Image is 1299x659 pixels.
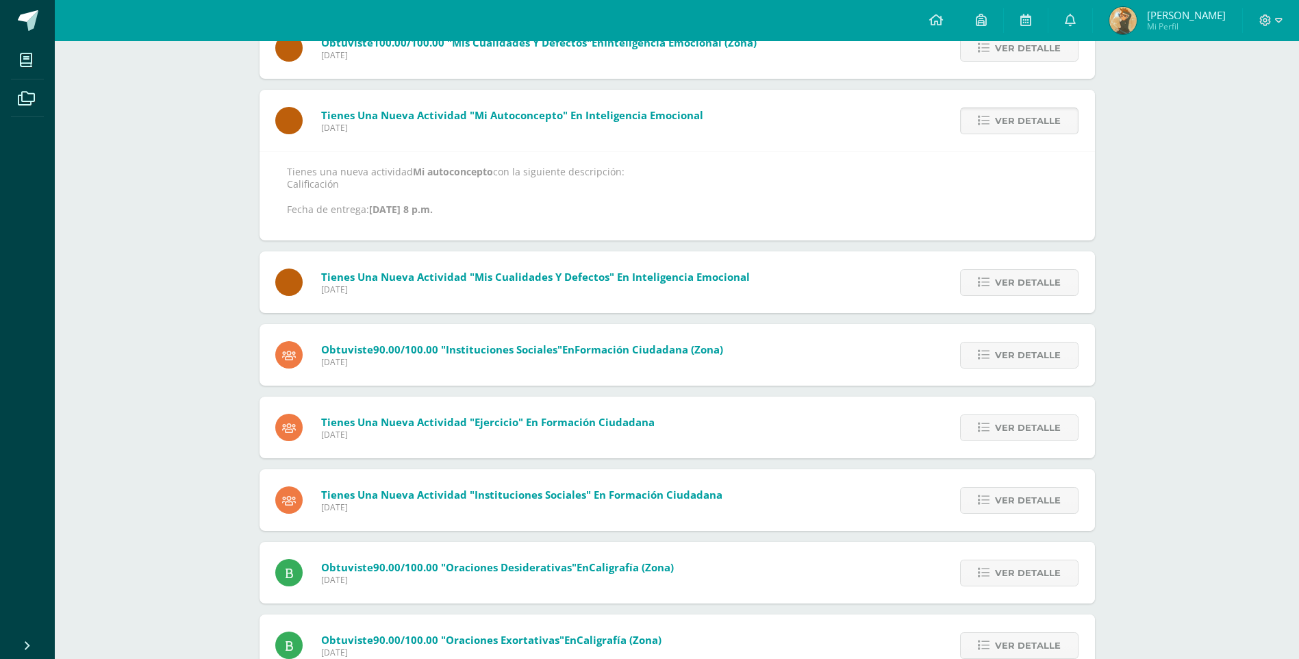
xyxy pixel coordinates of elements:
strong: [DATE] 8 p.m. [369,203,433,216]
span: Inteligencia Emocional (Zona) [604,36,757,49]
span: 90.00/100.00 [373,343,438,356]
span: [PERSON_NAME] [1147,8,1226,22]
span: Ver detalle [995,415,1061,440]
span: "Instituciones sociales" [441,343,562,356]
img: a8c446ed3a5aba545a9612df0bfc3b62.png [1109,7,1137,34]
span: 90.00/100.00 [373,560,438,574]
span: 90.00/100.00 [373,633,438,647]
span: [DATE] [321,356,723,368]
span: Obtuviste en [321,343,723,356]
span: Ver detalle [995,108,1061,134]
span: 100.00/100.00 [373,36,444,49]
span: Ver detalle [995,270,1061,295]
span: "Oraciones exortativas" [441,633,564,647]
span: Tienes una nueva actividad "Instituciones sociales" En Formación Ciudadana [321,488,722,501]
span: Ver detalle [995,633,1061,658]
span: [DATE] [321,284,750,295]
span: [DATE] [321,49,757,61]
strong: Mi autoconcepto [413,165,493,178]
span: Caligrafía (Zona) [577,633,661,647]
span: Ver detalle [995,343,1061,368]
span: "Mis cualidades y defectos" [447,36,592,49]
span: Caligrafía (Zona) [589,560,674,574]
span: Formación Ciudadana (Zona) [575,343,723,356]
span: [DATE] [321,574,674,586]
span: [DATE] [321,429,655,440]
span: Ver detalle [995,560,1061,586]
span: Ver detalle [995,36,1061,61]
p: Tienes una nueva actividad con la siguiente descripción: Calificación Fecha de entrega: [287,166,1068,216]
span: Obtuviste en [321,560,674,574]
span: Ver detalle [995,488,1061,513]
span: Obtuviste en [321,36,757,49]
span: [DATE] [321,122,703,134]
span: "Oraciones desiderativas" [441,560,577,574]
span: Mi Perfil [1147,21,1226,32]
span: Tienes una nueva actividad "Ejercicio" En Formación Ciudadana [321,415,655,429]
span: [DATE] [321,501,722,513]
span: [DATE] [321,647,661,658]
span: Tienes una nueva actividad "Mis cualidades y defectos" En Inteligencia Emocional [321,270,750,284]
span: Tienes una nueva actividad "Mi autoconcepto" En Inteligencia Emocional [321,108,703,122]
span: Obtuviste en [321,633,661,647]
